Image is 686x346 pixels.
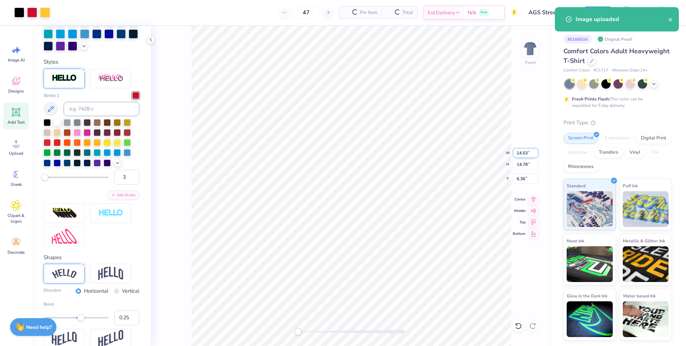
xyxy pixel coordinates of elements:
input: – – [292,6,320,19]
img: Shadow [98,74,123,83]
label: Shapes [44,253,61,262]
span: Center [513,197,526,202]
img: Neon Ink [567,246,613,282]
input: Untitled Design [523,5,576,20]
span: Decorate [8,249,25,255]
span: Bottom [513,231,526,237]
img: Puff Ink [623,191,669,227]
img: Arch [98,267,123,280]
div: Rhinestones [563,162,598,172]
span: Per Item [360,9,377,16]
label: Stroke 1 [44,92,59,99]
img: Arc [52,269,77,278]
strong: Need help? [26,324,52,331]
span: N/A [468,9,476,16]
span: Water based Ink [623,292,656,300]
div: # 516693A [563,35,592,44]
span: Glow in the Dark Ink [567,292,607,300]
div: Applique [563,147,592,158]
img: Stroke [52,74,77,82]
div: Accessibility label [294,328,302,335]
span: Puff Ink [623,182,638,189]
div: Accessibility label [41,174,48,181]
label: Horizontal [84,287,108,295]
span: # C1717 [593,68,608,74]
img: Negative Space [98,209,123,217]
div: Accessibility label [77,314,84,321]
span: Image AI [8,57,25,63]
img: Glow in the Dark Ink [567,301,613,337]
div: Vinyl [625,147,645,158]
img: Front [523,41,537,56]
img: Vincent Roxas [654,5,668,20]
span: Total [402,9,413,16]
span: Standard [567,182,586,189]
div: Transfers [594,147,623,158]
img: 3D Illusion [52,207,77,219]
span: Add Text [8,119,25,125]
span: Minimum Order: 24 + [612,68,648,74]
img: Standard [567,191,613,227]
label: Bend [44,301,139,307]
span: Designs [8,88,24,94]
div: Image uploaded [576,15,668,24]
label: Direction [44,287,61,295]
label: Styles [44,58,58,66]
img: Free Distort [52,229,77,244]
label: Vertical [122,287,139,295]
span: Top [513,219,526,225]
div: Embroidery [600,133,634,144]
span: Est. Delivery [428,9,455,16]
div: Front [525,59,536,66]
input: e.g. 7428 c [64,102,139,116]
div: Original Proof [596,35,636,44]
div: Screen Print [563,133,598,144]
img: Flag [52,332,77,346]
div: Foil [647,147,664,158]
span: Free [481,10,487,15]
div: Digital Print [636,133,671,144]
span: Middle [513,208,526,214]
span: Clipart & logos [4,213,28,224]
div: This color can be expedited for 5 day delivery. [572,96,660,109]
span: Upload [9,150,23,156]
img: Water based Ink [623,301,669,337]
span: Comfort Colors [563,68,590,74]
span: Neon Ink [567,237,584,244]
div: Print Type [563,119,672,127]
button: Add Stroke [107,191,139,200]
a: VR [642,5,672,20]
span: Greek [11,182,22,187]
button: close [668,15,673,24]
span: Metallic & Glitter Ink [623,237,665,244]
img: Metallic & Glitter Ink [623,246,669,282]
strong: Fresh Prints Flash: [572,96,610,102]
span: Comfort Colors Adult Heavyweight T-Shirt [563,47,670,65]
